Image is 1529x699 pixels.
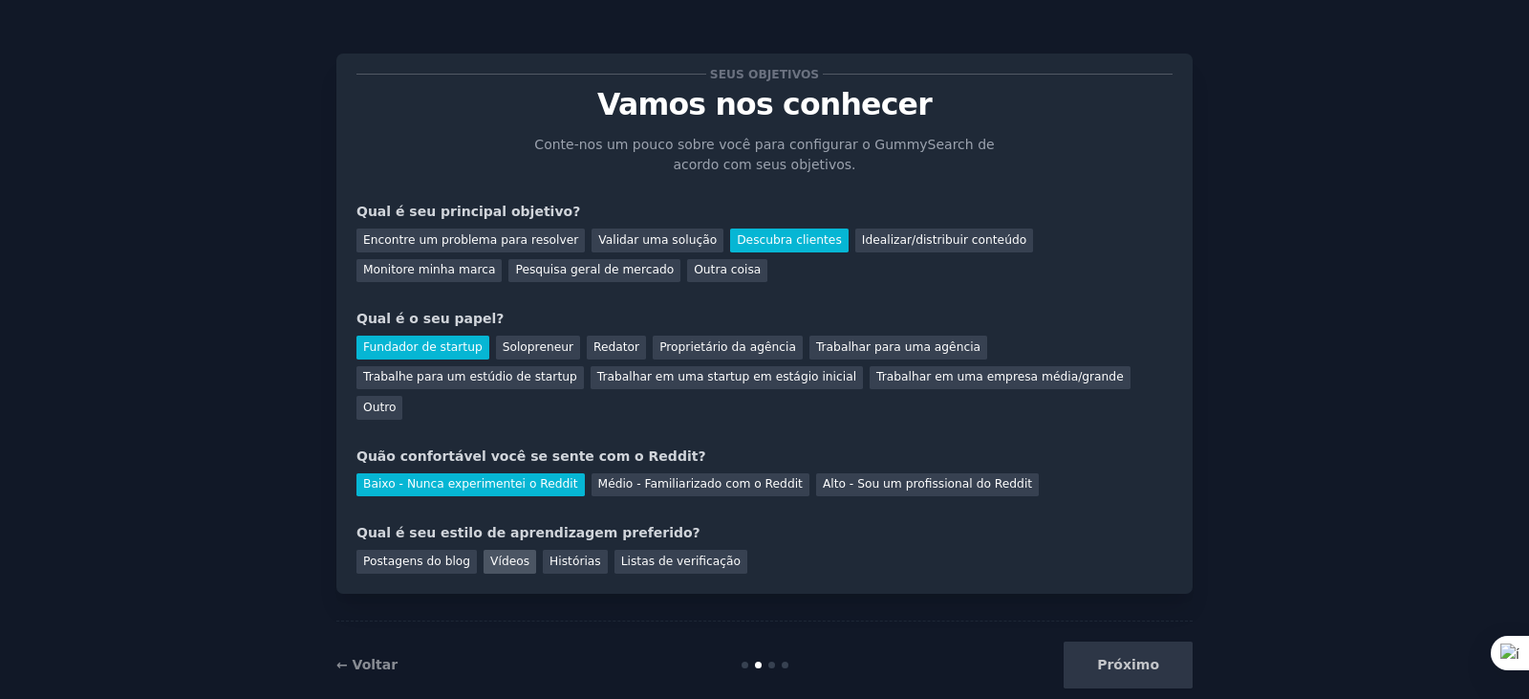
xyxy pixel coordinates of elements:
[363,477,578,491] font: Baixo - Nunca experimentei o Reddit
[356,204,580,219] font: Qual é seu principal objetivo?
[710,68,819,81] font: Seus objetivos
[876,370,1124,383] font: Trabalhar em uma empresa média/grande
[737,233,842,247] font: Descubra clientes
[363,233,578,247] font: Encontre um problema para resolver
[356,311,504,326] font: Qual é o seu papel?
[598,477,803,491] font: Médio - Familiarizado com o Reddit
[534,137,994,172] font: Conte-nos um pouco sobre você para configurar o GummySearch de acordo com seus objetivos.
[356,525,700,540] font: Qual é seu estilo de aprendizagem preferido?
[363,401,396,414] font: Outro
[823,477,1032,491] font: Alto - Sou um profissional do Reddit
[356,448,706,464] font: Quão confortável você se sente com o Reddit?
[598,233,717,247] font: Validar uma solução
[694,263,761,276] font: Outra coisa
[363,555,470,568] font: Postagens do blog
[363,340,483,354] font: Fundador de startup
[816,340,980,354] font: Trabalhar para uma agência
[363,263,495,276] font: Monitore minha marca
[515,263,674,276] font: Pesquisa geral de mercado
[503,340,573,354] font: Solopreneur
[490,555,529,568] font: Vídeos
[593,340,639,354] font: Redator
[659,340,796,354] font: Proprietário da agência
[363,370,577,383] font: Trabalhe para um estúdio de startup
[621,555,741,568] font: Listas de verificação
[862,233,1026,247] font: Idealizar/distribuir conteúdo
[597,87,932,121] font: Vamos nos conhecer
[549,555,601,568] font: Histórias
[597,370,856,383] font: Trabalhar em uma startup em estágio inicial
[336,657,398,672] a: ← Voltar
